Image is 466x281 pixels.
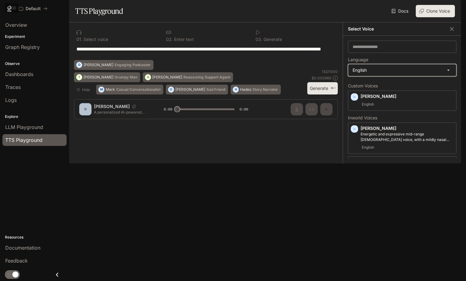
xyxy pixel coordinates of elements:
p: Casual Conversationalist [116,88,161,91]
p: Grumpy Man [115,75,137,79]
button: Clone Voice [416,5,455,17]
p: Generate [262,37,282,42]
span: English [361,144,375,151]
p: ⌘⏎ [331,86,335,90]
p: [PERSON_NAME] [361,93,454,99]
button: O[PERSON_NAME]Sad Friend [166,85,228,94]
div: A [145,72,151,82]
p: 0 1 . [76,37,82,42]
div: H [233,85,239,94]
p: Energetic and expressive mid-range male voice, with a mildly nasal quality [361,131,454,143]
p: Engaging Podcaster [115,63,151,67]
button: Generate⌘⏎ [307,82,338,95]
button: HHadesStory Narrator [231,85,281,94]
button: Hide [74,85,94,94]
div: English [348,64,456,76]
h1: TTS Playground [75,5,123,17]
p: [PERSON_NAME] [84,75,113,79]
p: [PERSON_NAME] [361,125,454,131]
button: A[PERSON_NAME]Reassuring Support Agent [143,72,233,82]
div: T [76,72,82,82]
div: M [99,85,104,94]
p: Hades [240,88,251,91]
p: 0 3 . [255,37,262,42]
div: D [76,60,82,70]
p: Reassuring Support Agent [183,75,230,79]
p: Select voice [82,37,108,42]
p: Sad Friend [206,88,225,91]
p: Story Narrator [252,88,278,91]
p: [PERSON_NAME] [152,75,182,79]
p: Mark [106,88,115,91]
button: T[PERSON_NAME]Grumpy Man [74,72,140,82]
p: [PERSON_NAME] [84,63,113,67]
div: O [168,85,174,94]
p: Default [26,6,41,11]
p: Custom Voices [348,84,456,88]
p: 132 / 1000 [322,69,338,74]
button: MMarkCasual Conversationalist [96,85,163,94]
p: Inworld Voices [348,116,456,120]
span: English [361,101,375,108]
button: All workspaces [16,2,50,15]
p: 0 2 . [166,37,173,42]
p: Enter text [173,37,194,42]
p: Language [348,58,368,62]
button: D[PERSON_NAME]Engaging Podcaster [74,60,153,70]
p: [PERSON_NAME] [175,88,205,91]
a: Docs [390,5,411,17]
